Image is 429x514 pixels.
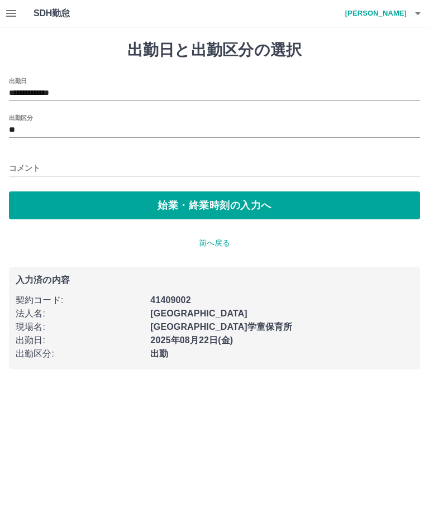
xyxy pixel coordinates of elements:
b: 2025年08月22日(金) [150,335,233,345]
h1: 出勤日と出勤区分の選択 [9,41,420,60]
p: 出勤区分 : [16,347,144,361]
p: 法人名 : [16,307,144,320]
p: 現場名 : [16,320,144,334]
label: 出勤区分 [9,113,32,122]
p: 契約コード : [16,294,144,307]
p: 前へ戻る [9,237,420,249]
label: 出勤日 [9,76,27,85]
p: 入力済の内容 [16,276,413,285]
button: 始業・終業時刻の入力へ [9,191,420,219]
b: 41409002 [150,295,190,305]
b: 出勤 [150,349,168,358]
p: 出勤日 : [16,334,144,347]
b: [GEOGRAPHIC_DATA] [150,309,247,318]
b: [GEOGRAPHIC_DATA]学童保育所 [150,322,292,332]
